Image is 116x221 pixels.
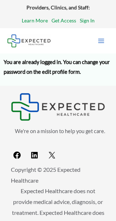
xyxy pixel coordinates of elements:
[7,34,51,47] img: Expected Healthcare Logo - side, dark font, small
[13,126,107,136] p: We're on a mission to help you get care.
[13,126,107,162] aside: Footer Widget 2
[22,16,48,25] a: Learn More
[4,59,110,75] strong: You are already logged in. You can change your password on the edit profile form.
[80,16,95,25] a: Sign In
[94,33,109,48] button: Main menu toggle
[51,16,76,25] a: Get Access
[11,93,105,121] img: Expected Healthcare Logo - side, dark font, small
[11,166,80,184] span: Copyright © 2025 Expected Healthcare
[11,93,105,121] aside: Footer Widget 1
[26,4,90,10] strong: Providers, Clinics, and Staff:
